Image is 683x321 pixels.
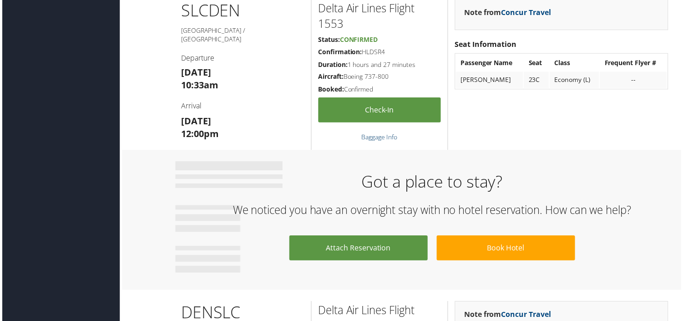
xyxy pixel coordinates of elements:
[318,73,441,82] h5: Boeing 737-800
[180,80,218,92] strong: 10:33am
[318,86,441,95] h5: Confirmed
[318,61,348,69] strong: Duration:
[180,116,210,128] strong: [DATE]
[180,67,210,79] strong: [DATE]
[289,237,428,262] a: Attach Reservation
[318,48,441,57] h5: HLDSR4
[318,73,344,82] strong: Aircraft:
[180,102,304,112] h4: Arrival
[551,72,601,89] td: Economy (L)
[180,53,304,63] h4: Departure
[525,55,550,71] th: Seat
[457,72,525,89] td: [PERSON_NAME]
[318,86,344,94] strong: Booked:
[437,237,577,262] a: Book Hotel
[318,36,340,44] strong: Status:
[318,98,441,123] a: Check-in
[361,134,398,143] a: Baggage Info
[606,76,664,85] div: --
[180,26,304,44] h5: [GEOGRAPHIC_DATA] / [GEOGRAPHIC_DATA]
[551,55,601,71] th: Class
[180,128,218,141] strong: 12:00pm
[465,8,552,18] strong: Note from
[457,55,525,71] th: Passenger Name
[455,40,518,50] strong: Seat Information
[340,36,378,44] span: Confirmed
[525,72,550,89] td: 23C
[318,61,441,70] h5: 1 hours and 27 minutes
[318,1,441,31] h2: Delta Air Lines Flight 1553
[318,48,362,56] strong: Confirmation:
[502,8,552,18] a: Concur Travel
[602,55,669,71] th: Frequent Flyer #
